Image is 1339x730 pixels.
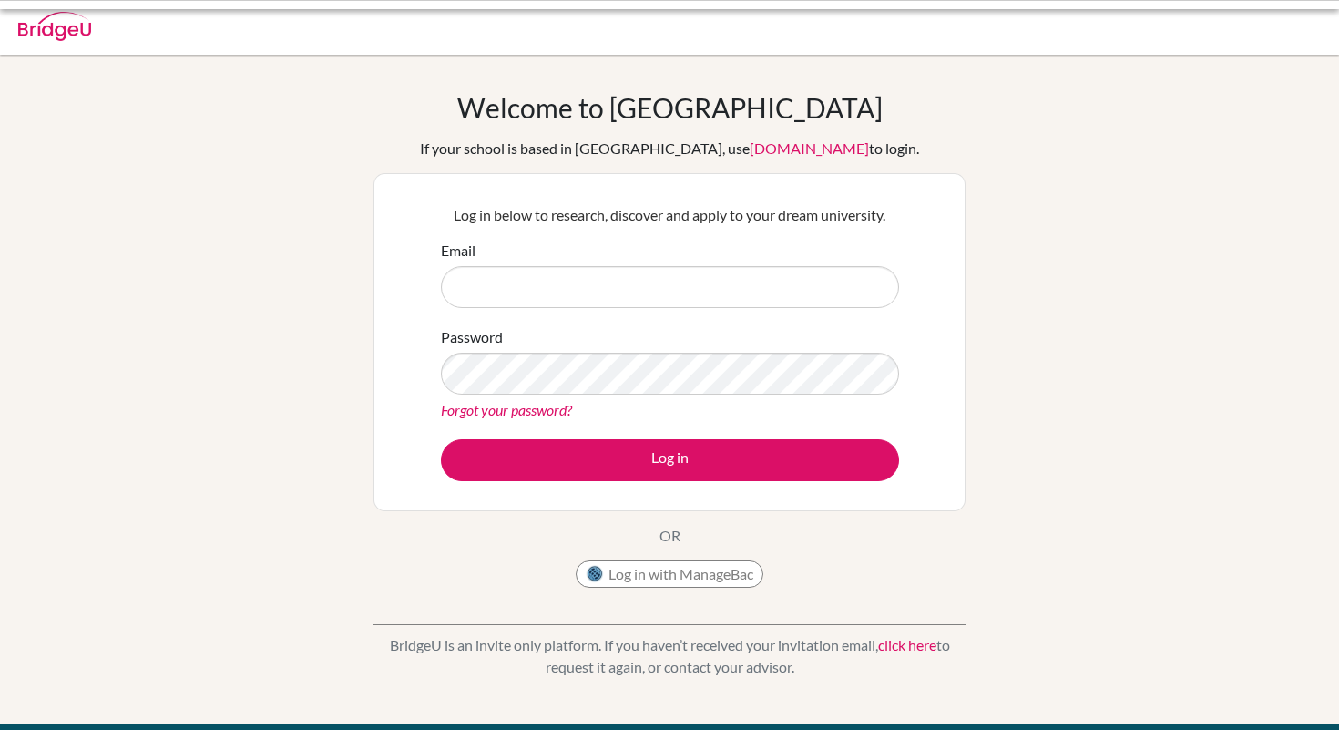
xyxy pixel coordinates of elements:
button: Log in with ManageBac [576,560,763,588]
p: OR [659,525,680,547]
label: Email [441,240,475,262]
p: Log in below to research, discover and apply to your dream university. [441,204,899,226]
div: If your school is based in [GEOGRAPHIC_DATA], use to login. [420,138,919,159]
h1: Welcome to [GEOGRAPHIC_DATA] [457,91,883,124]
a: [DOMAIN_NAME] [750,139,869,157]
button: Log in [441,439,899,481]
a: click here [878,636,936,653]
label: Password [441,326,503,348]
p: BridgeU is an invite only platform. If you haven’t received your invitation email, to request it ... [373,634,966,678]
a: Forgot your password? [441,401,572,418]
img: Bridge-U [18,12,91,41]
